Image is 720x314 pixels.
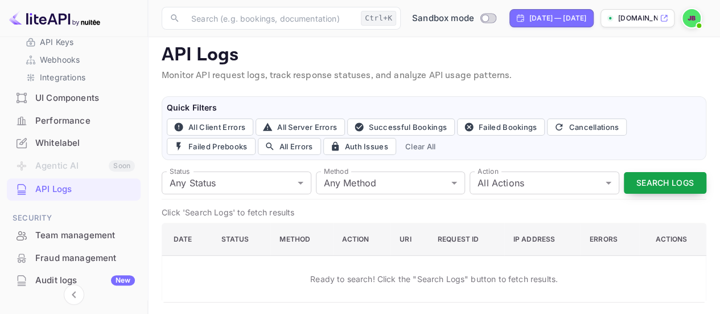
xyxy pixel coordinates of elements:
div: Integrations [20,69,136,85]
a: Integrations [25,71,131,83]
button: Collapse navigation [64,284,84,305]
div: Team management [7,225,141,247]
p: Monitor API request logs, track response statuses, and analyze API usage patterns. [162,69,706,83]
div: API Logs [35,183,135,196]
div: Fraud management [35,252,135,265]
p: Integrations [40,71,85,83]
button: Successful Bookings [347,119,455,136]
a: Fraud management [7,247,141,268]
a: Whitelabel [7,132,141,153]
div: All Actions [470,172,619,194]
p: API Keys [40,36,73,48]
th: Errors [581,223,639,256]
p: Click 'Search Logs' to fetch results [162,206,706,218]
div: Switch to Production mode [408,12,500,25]
div: Audit logsNew [7,270,141,292]
p: [DOMAIN_NAME] [618,13,657,23]
label: Status [170,166,190,176]
div: UI Components [7,87,141,109]
th: IP Address [504,223,581,256]
button: Failed Prebooks [167,138,256,155]
a: API Logs [7,178,141,199]
h6: Quick Filters [167,101,701,114]
th: Date [162,223,212,256]
button: All Client Errors [167,119,253,136]
label: Action [478,166,499,176]
div: [DATE] — [DATE] [529,13,586,23]
th: Status [212,223,270,256]
div: Any Status [162,172,311,194]
a: API Keys [25,36,131,48]
th: Action [333,223,391,256]
img: LiteAPI logo [9,9,100,27]
div: Performance [35,115,135,128]
a: Team management [7,225,141,246]
img: Justin Bossi [682,9,701,27]
div: Team management [35,229,135,242]
div: UI Components [35,92,135,105]
th: Actions [639,223,706,256]
button: All Errors [258,138,321,155]
div: Whitelabel [35,137,135,150]
p: Ready to search! Click the "Search Logs" button to fetch results. [310,273,558,285]
div: Whitelabel [7,132,141,154]
div: New [111,275,135,286]
button: Auth Issues [323,138,396,155]
label: Method [324,166,348,176]
div: Performance [7,110,141,132]
button: Cancellations [547,119,627,136]
p: API Logs [162,44,706,67]
div: Audit logs [35,274,135,287]
button: Clear All [401,138,441,155]
button: Failed Bookings [457,119,545,136]
button: Search Logs [624,172,706,194]
th: Method [270,223,332,256]
a: Audit logsNew [7,270,141,291]
a: Webhooks [25,54,131,66]
th: Request ID [429,223,504,256]
a: Performance [7,110,141,131]
th: URI [390,223,429,256]
p: Webhooks [40,54,80,66]
a: UI Components [7,87,141,108]
span: Security [7,212,141,225]
div: API Keys [20,34,136,50]
div: Any Method [316,172,466,194]
div: Ctrl+K [361,11,396,26]
div: Webhooks [20,51,136,68]
button: All Server Errors [256,119,345,136]
div: API Logs [7,178,141,201]
div: Fraud management [7,247,141,270]
span: Sandbox mode [412,12,474,25]
input: Search (e.g. bookings, documentation) [184,7,356,30]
